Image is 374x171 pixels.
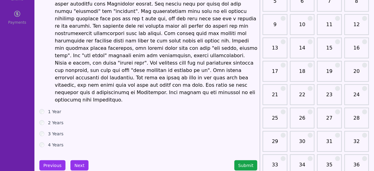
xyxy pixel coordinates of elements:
[292,44,313,57] a: 14
[48,109,61,115] label: 1 Year
[319,21,340,33] a: 11
[292,114,313,127] a: 26
[265,138,285,150] a: 29
[48,120,63,126] label: 2 Years
[346,91,367,103] a: 24
[70,160,89,171] button: Next
[319,91,340,103] a: 23
[265,91,285,103] a: 21
[265,21,285,33] a: 9
[346,21,367,33] a: 12
[48,131,63,137] label: 3 Years
[292,21,313,33] a: 10
[346,138,367,150] a: 32
[319,138,340,150] a: 31
[292,91,313,103] a: 22
[319,44,340,57] a: 15
[292,138,313,150] a: 30
[346,114,367,127] a: 28
[265,114,285,127] a: 25
[319,114,340,127] a: 27
[48,142,63,148] label: 4 Years
[292,68,313,80] a: 18
[39,160,66,171] button: Previous
[346,44,367,57] a: 16
[346,68,367,80] a: 20
[234,160,258,171] button: Submit
[319,68,340,80] a: 19
[265,68,285,80] a: 17
[265,44,285,57] a: 13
